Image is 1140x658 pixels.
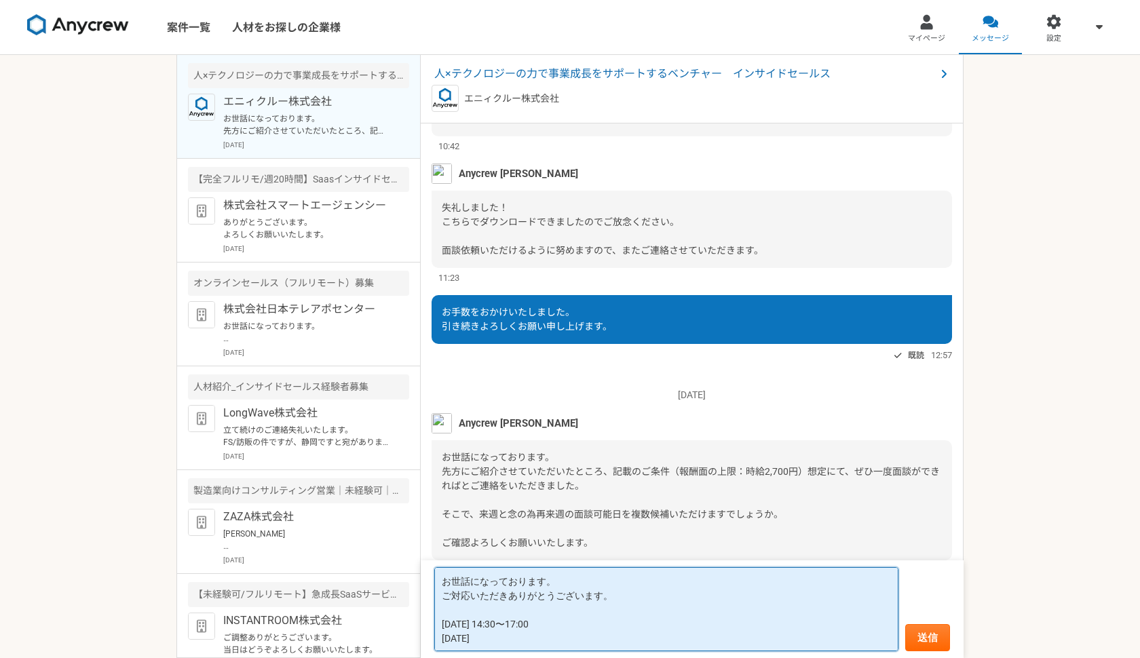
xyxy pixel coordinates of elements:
img: logo_text_blue_01.png [432,85,459,112]
p: [DATE] [223,244,409,254]
p: お世話になっております。 先方にご紹介させていただいたところ、記載のご条件（報酬面の上限：時給2,700円）想定にて、ぜひ一度面談ができればとご連絡をいただきました。 そこで、来週と念の為再来週... [223,113,391,137]
p: INSTANTROOM株式会社 [223,613,391,629]
img: 8DqYSo04kwAAAAASUVORK5CYII= [27,14,129,36]
p: 株式会社スマートエージェンシー [223,197,391,214]
div: 【完全フルリモ/週20時間】Saasインサイドセールス業務／立ち上げフェーズ [188,167,409,192]
img: default_org_logo-42cde973f59100197ec2c8e796e4974ac8490bb5b08a0eb061ff975e4574aa76.png [188,197,215,225]
p: ありがとうございます。 よろしくお願いいたします。 [223,216,391,241]
span: お世話になっております。 先方にご紹介させていただいたところ、記載のご条件（報酬面の上限：時給2,700円）想定にて、ぜひ一度面談ができればとご連絡をいただきました。 そこで、来週と念の為再来週... [442,452,940,548]
button: 送信 [905,624,950,651]
span: マイページ [908,33,945,44]
img: default_org_logo-42cde973f59100197ec2c8e796e4974ac8490bb5b08a0eb061ff975e4574aa76.png [188,613,215,640]
p: エニィクルー株式会社 [464,92,559,106]
img: default_org_logo-42cde973f59100197ec2c8e796e4974ac8490bb5b08a0eb061ff975e4574aa76.png [188,301,215,328]
div: 製造業向けコンサルティング営業｜未経験可｜法人営業としてキャリアアップしたい方 [188,478,409,503]
p: 株式会社日本テレアポセンター [223,301,391,317]
p: [DATE] [223,555,409,565]
textarea: お世話になっております。 ご対応いただきありがとうございます。 [DATE] 14:30〜17:00 [DATE] [434,567,898,651]
p: [DATE] [223,140,409,150]
p: LongWave株式会社 [223,405,391,421]
div: 人材紹介_インサイドセールス経験者募集 [188,374,409,400]
p: [DATE] [223,347,409,357]
p: [DATE] [432,388,952,402]
span: 11:23 [438,271,459,284]
img: logo_text_blue_01.png [188,94,215,121]
img: S__5267474.jpg [432,413,452,433]
p: ZAZA株式会社 [223,509,391,525]
div: 【未経験可/フルリモート】急成長SaaSサービスのインサイドセールス [188,582,409,607]
span: Anycrew [PERSON_NAME] [459,166,578,181]
p: ご調整ありがとうございます。 当日はどうぞよろしくお願いいたします。 [223,632,391,656]
span: Anycrew [PERSON_NAME] [459,416,578,431]
span: 10:42 [438,140,459,153]
div: 人×テクノロジーの力で事業成長をサポートするベンチャー インサイドセールス [188,63,409,88]
a: [URL][DOMAIN_NAME] [442,99,936,124]
p: [PERSON_NAME] お世話になっております。 ZAZA株式会社の[PERSON_NAME]です。 先日は面談のお時間をいただきありがとうございました。 [PERSON_NAME]様のご希... [223,528,391,552]
span: 12:57 [931,349,952,362]
img: default_org_logo-42cde973f59100197ec2c8e796e4974ac8490bb5b08a0eb061ff975e4574aa76.png [188,509,215,536]
img: S__5267474.jpg [432,163,452,184]
span: 既読 [908,347,924,364]
span: メッセージ [972,33,1009,44]
p: お世話になっております。 プロフィール拝見してとても魅力的なご経歴で、 ぜひ一度、弊社面談をお願いできないでしょうか？ [URL][DOMAIN_NAME][DOMAIN_NAME] 当社ですが... [223,320,391,345]
img: default_org_logo-42cde973f59100197ec2c8e796e4974ac8490bb5b08a0eb061ff975e4574aa76.png [188,405,215,432]
span: 人×テクノロジーの力で事業成長をサポートするベンチャー インサイドセールス [434,66,936,82]
span: 設定 [1046,33,1061,44]
p: 立て続けのご連絡失礼いたします。 FS/訪販の件ですが、静岡ですと宛がありますので、そちらでもよろしければ、条件や詳細をお送りいただけますでしょうか。 よろしくお願い申し上げます。 [223,424,391,448]
div: オンラインセールス（フルリモート）募集 [188,271,409,296]
p: エニィクルー株式会社 [223,94,391,110]
span: 失礼しました！ こちらでダウンロードできましたのでご放念ください。 面談依頼いただけるように努めますので、またご連絡させていただきます。 [442,202,763,256]
span: お手数をおかけいたしました。 引き続きよろしくお願い申し上げます。 [442,307,612,332]
p: [DATE] [223,451,409,461]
